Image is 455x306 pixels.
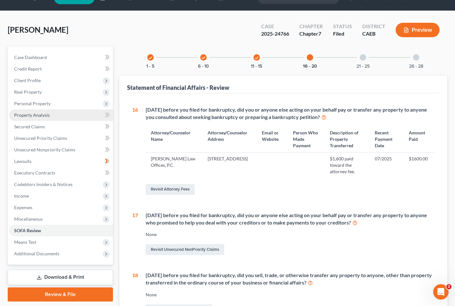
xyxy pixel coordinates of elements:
a: Executory Contracts [9,167,113,179]
span: Real Property [14,89,42,95]
a: Credit Report [9,63,113,75]
td: [STREET_ADDRESS] [202,153,257,178]
i: check [254,55,259,60]
div: None [146,292,435,298]
span: Personal Property [14,101,51,106]
a: Lawsuits [9,156,113,167]
div: Chapter [299,30,323,38]
th: Attorney/Counselor Address [202,126,257,152]
th: Description of Property Transferred [325,126,370,152]
th: Amount Paid [404,126,434,152]
span: Means Test [14,239,36,245]
th: Recent Payment Date [370,126,403,152]
span: Secured Claims [14,124,45,129]
th: Email or Website [257,126,288,152]
td: [PERSON_NAME] Law Offices, P.C. [146,153,202,178]
span: Client Profile [14,78,41,83]
iframe: Intercom live chat [433,284,449,300]
span: Case Dashboard [14,55,47,60]
th: Attorney/Counselor Name [146,126,202,152]
div: [DATE] before you filed for bankruptcy, did you or anyone else acting on your behalf pay or trans... [146,106,435,121]
button: 21 - 25 [356,64,370,69]
button: Preview [396,23,440,37]
td: $1,600 paid toward the attorney fee. [325,153,370,178]
span: [PERSON_NAME] [8,25,68,34]
div: [DATE] before you filed for bankruptcy, did you sell, trade, or otherwise transfer any property t... [146,272,435,286]
a: Unsecured Nonpriority Claims [9,144,113,156]
span: Property Analysis [14,112,50,118]
div: 16 [132,106,138,196]
a: Revisit Attorney Fees [146,184,195,195]
div: 17 [132,212,138,257]
a: Unsecured Priority Claims [9,132,113,144]
span: 2 [446,284,451,289]
div: 2025-24766 [261,30,289,38]
div: District [362,23,385,30]
span: Unsecured Nonpriority Claims [14,147,75,152]
span: 7 [318,30,321,37]
span: Executory Contracts [14,170,55,175]
span: Credit Report [14,66,42,72]
a: Review & File [8,287,113,302]
div: Case [261,23,289,30]
a: Property Analysis [9,109,113,121]
a: SOFA Review [9,225,113,236]
div: Statement of Financial Affairs - Review [127,84,229,91]
span: SOFA Review [14,228,41,233]
th: Person Who Made Payment [288,126,325,152]
button: 11 - 15 [251,64,262,69]
span: Expenses [14,205,32,210]
span: Income [14,193,29,199]
span: Additional Documents [14,251,59,256]
a: Revisit Unsecured NonPriority Claims [146,244,224,255]
span: Unsecured Priority Claims [14,135,67,141]
span: Miscellaneous [14,216,43,222]
button: 16 - 20 [303,64,317,69]
a: Secured Claims [9,121,113,132]
span: Codebtors Insiders & Notices [14,182,73,187]
i: check [201,55,206,60]
span: Lawsuits [14,158,31,164]
button: 26 - 28 [409,64,423,69]
a: Case Dashboard [9,52,113,63]
i: check [148,55,153,60]
button: 1 - 5 [146,64,154,69]
div: Filed [333,30,352,38]
div: [DATE] before you filed for bankruptcy, did you or anyone else acting on your behalf pay or trans... [146,212,435,226]
button: 6 - 10 [198,64,209,69]
div: None [146,231,435,238]
a: Download & Print [8,270,113,285]
div: CAEB [362,30,385,38]
td: $1600.00 [404,153,434,178]
div: Chapter [299,23,323,30]
div: Status [333,23,352,30]
td: 07/2025 [370,153,403,178]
